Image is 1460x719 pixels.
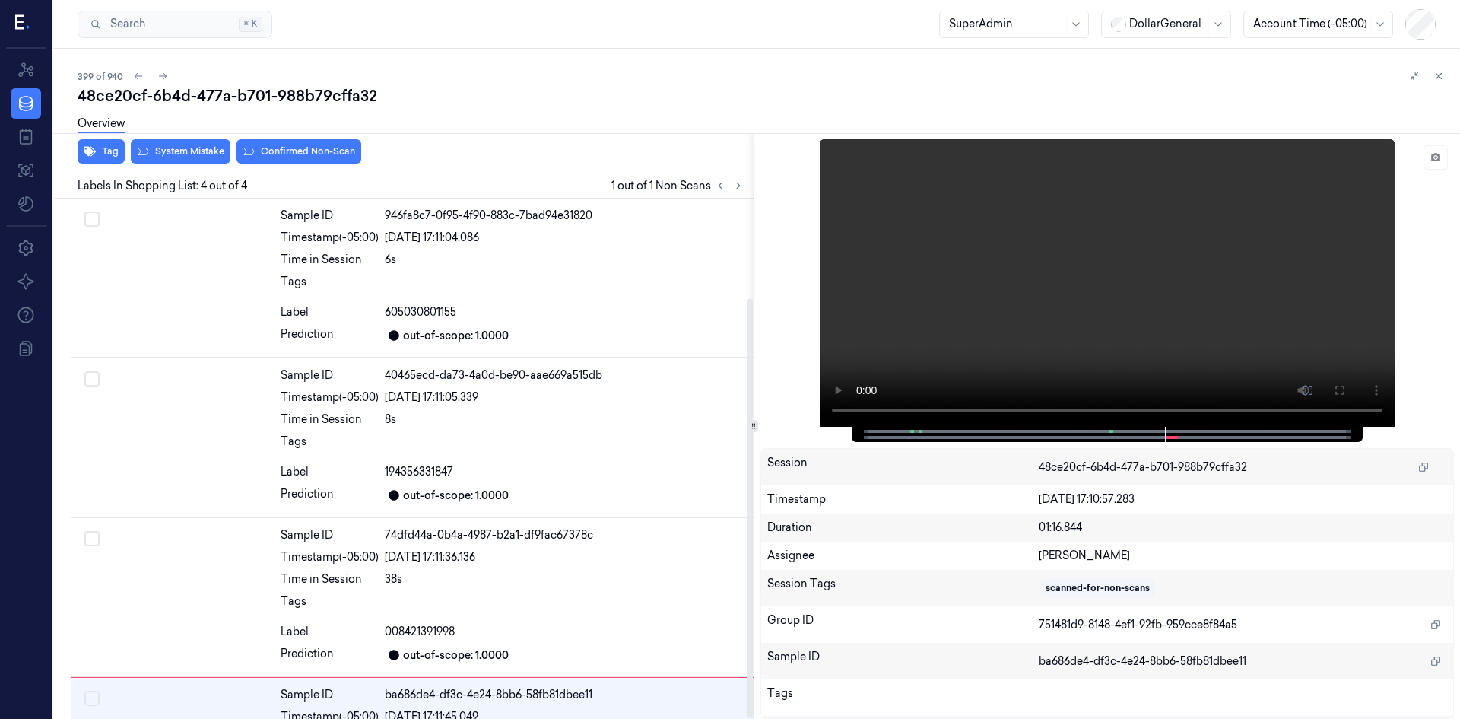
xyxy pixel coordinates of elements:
div: Prediction [281,486,379,504]
div: Group ID [767,612,1039,637]
button: Search⌘K [78,11,272,38]
div: Sample ID [281,687,379,703]
button: Confirmed Non-Scan [236,139,361,164]
div: Tags [281,274,379,298]
div: Time in Session [281,412,379,428]
div: 6s [385,252,747,268]
div: Prediction [281,326,379,345]
div: Time in Session [281,571,379,587]
div: Timestamp [767,492,1039,507]
button: Select row [84,212,100,227]
span: Search [104,16,145,32]
a: Overview [78,116,125,133]
div: [DATE] 17:11:36.136 [385,549,747,565]
button: System Mistake [131,139,230,164]
div: 38s [385,571,747,587]
div: Tags [281,593,379,618]
div: 48ce20cf-6b4d-477a-b701-988b79cffa32 [78,85,1448,107]
div: Session Tags [767,576,1039,600]
span: 605030801155 [385,304,456,320]
button: Select row [84,691,100,706]
div: Timestamp (-05:00) [281,549,379,565]
div: Sample ID [281,367,379,383]
button: Tag [78,139,125,164]
span: 008421391998 [385,624,455,640]
div: Timestamp (-05:00) [281,390,379,406]
div: 8s [385,412,747,428]
div: Sample ID [281,527,379,543]
div: [PERSON_NAME] [1039,548,1447,564]
div: Time in Session [281,252,379,268]
div: [DATE] 17:11:05.339 [385,390,747,406]
div: Session [767,455,1039,479]
div: ba686de4-df3c-4e24-8bb6-58fb81dbee11 [385,687,747,703]
div: Sample ID [767,649,1039,673]
span: Labels In Shopping List: 4 out of 4 [78,178,247,194]
div: out-of-scope: 1.0000 [403,488,509,504]
span: 194356331847 [385,464,453,480]
button: Select row [84,371,100,387]
div: out-of-scope: 1.0000 [403,647,509,663]
div: 01:16.844 [1039,520,1447,536]
div: Label [281,464,379,480]
div: 40465ecd-da73-4a0d-be90-aae669a515db [385,367,747,383]
div: 74dfd44a-0b4a-4987-b2a1-df9fac67378c [385,527,747,543]
div: Prediction [281,646,379,664]
button: Select row [84,531,100,546]
span: 1 out of 1 Non Scans [611,177,747,195]
span: 399 of 940 [78,70,123,83]
div: Label [281,304,379,320]
div: Assignee [767,548,1039,564]
div: Tags [281,434,379,458]
span: 48ce20cf-6b4d-477a-b701-988b79cffa32 [1039,460,1247,476]
div: [DATE] 17:11:04.086 [385,230,747,246]
div: 946fa8c7-0f95-4f90-883c-7bad94e31820 [385,208,747,224]
span: 751481d9-8148-4ef1-92fb-959cce8f84a5 [1039,617,1237,633]
div: Duration [767,520,1039,536]
div: Timestamp (-05:00) [281,230,379,246]
div: Label [281,624,379,640]
div: Sample ID [281,208,379,224]
div: Tags [767,686,1039,710]
span: ba686de4-df3c-4e24-8bb6-58fb81dbee11 [1039,654,1246,670]
div: scanned-for-non-scans [1046,581,1150,595]
div: [DATE] 17:10:57.283 [1039,492,1447,507]
div: out-of-scope: 1.0000 [403,328,509,344]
